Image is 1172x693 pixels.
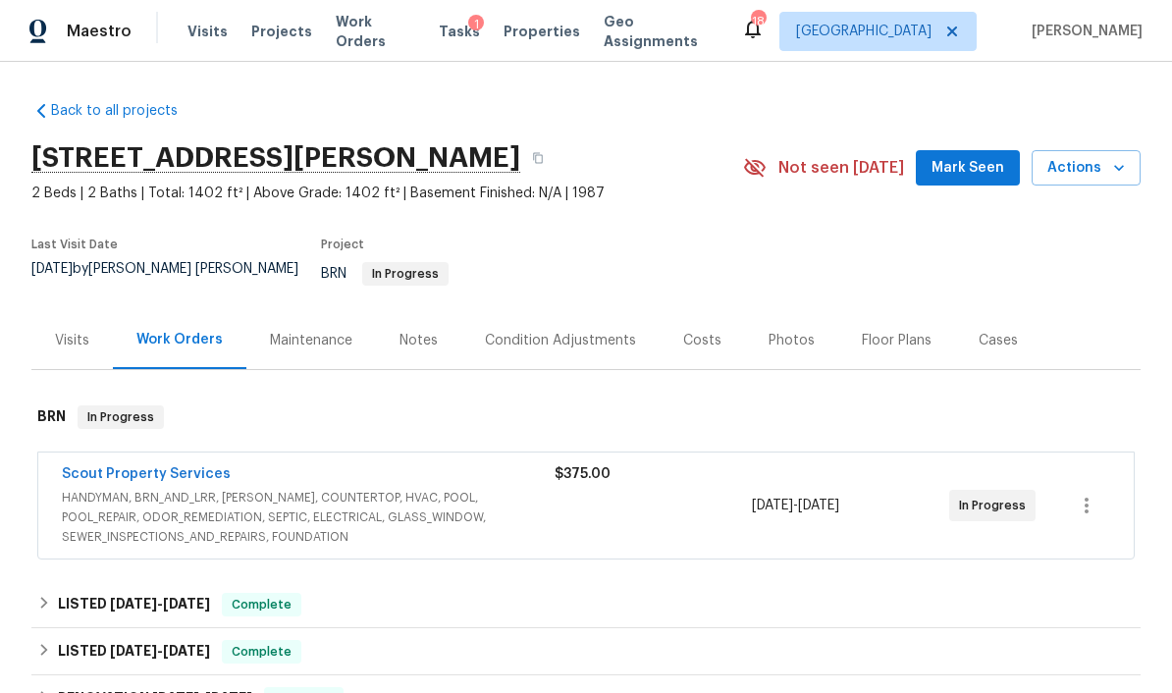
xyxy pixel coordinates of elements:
span: Actions [1047,156,1125,181]
div: 1 [468,15,484,34]
h6: LISTED [58,640,210,664]
div: Notes [400,331,438,350]
span: Properties [504,22,580,41]
span: In Progress [80,407,162,427]
span: Work Orders [336,12,415,51]
span: $375.00 [555,467,611,481]
span: 2 Beds | 2 Baths | Total: 1402 ft² | Above Grade: 1402 ft² | Basement Finished: N/A | 1987 [31,184,743,203]
span: Tasks [439,25,480,38]
span: - [110,597,210,611]
div: LISTED [DATE]-[DATE]Complete [31,581,1141,628]
span: [GEOGRAPHIC_DATA] [796,22,932,41]
div: LISTED [DATE]-[DATE]Complete [31,628,1141,675]
span: [DATE] [110,644,157,658]
div: 18 [751,12,765,31]
div: Work Orders [136,330,223,349]
span: - [110,644,210,658]
span: BRN [321,267,449,281]
span: [DATE] [110,597,157,611]
span: Visits [187,22,228,41]
div: Cases [979,331,1018,350]
span: [DATE] [798,499,839,512]
span: In Progress [959,496,1034,515]
span: [DATE] [163,597,210,611]
a: Back to all projects [31,101,220,121]
span: HANDYMAN, BRN_AND_LRR, [PERSON_NAME], COUNTERTOP, HVAC, POOL, POOL_REPAIR, ODOR_REMEDIATION, SEPT... [62,488,555,547]
span: Maestro [67,22,132,41]
h6: BRN [37,405,66,429]
span: - [752,496,839,515]
button: Actions [1032,150,1141,187]
h6: LISTED [58,593,210,616]
span: [DATE] [31,262,73,276]
span: Complete [224,595,299,614]
button: Mark Seen [916,150,1020,187]
div: by [PERSON_NAME] [PERSON_NAME] [31,262,321,299]
span: Project [321,239,364,250]
div: Maintenance [270,331,352,350]
div: Floor Plans [862,331,932,350]
span: In Progress [364,268,447,280]
span: Complete [224,642,299,662]
div: Photos [769,331,815,350]
span: [DATE] [163,644,210,658]
span: [PERSON_NAME] [1024,22,1143,41]
span: Not seen [DATE] [778,158,904,178]
div: BRN In Progress [31,386,1141,449]
div: Condition Adjustments [485,331,636,350]
span: [DATE] [752,499,793,512]
div: Visits [55,331,89,350]
span: Mark Seen [932,156,1004,181]
a: Scout Property Services [62,467,231,481]
button: Copy Address [520,140,556,176]
div: Costs [683,331,721,350]
span: Last Visit Date [31,239,118,250]
span: Geo Assignments [604,12,718,51]
span: Projects [251,22,312,41]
